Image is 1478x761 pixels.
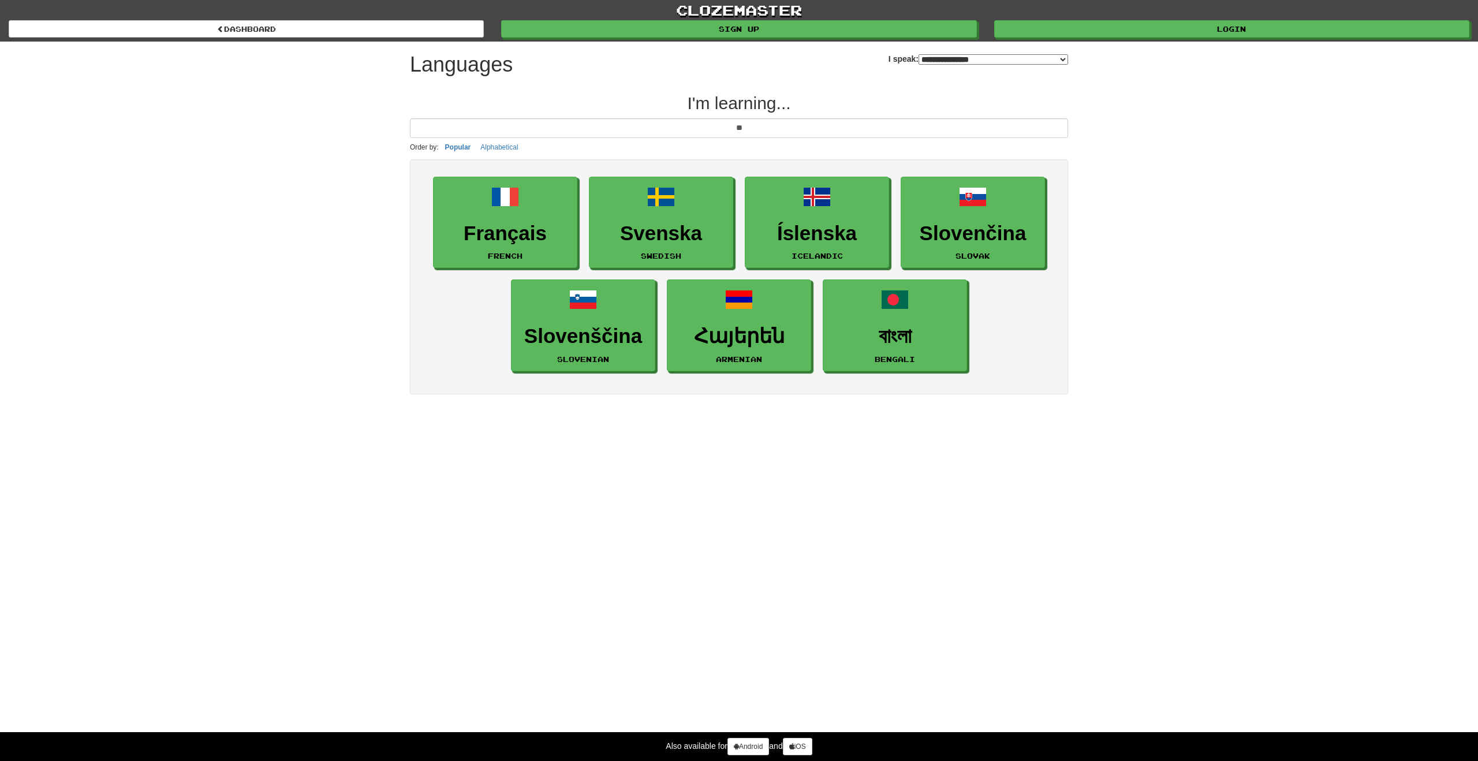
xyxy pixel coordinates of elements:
h3: Français [439,222,571,245]
h3: Հայերեն [673,325,805,348]
h3: বাংলা [829,325,961,348]
a: Sign up [501,20,976,38]
small: Armenian [716,355,762,363]
h3: Slovenčina [907,222,1039,245]
a: SlovenčinaSlovak [901,177,1045,268]
a: dashboard [9,20,484,38]
a: বাংলাBengali [823,279,967,371]
a: ÍslenskaIcelandic [745,177,889,268]
a: SlovenščinaSlovenian [511,279,655,371]
h2: I'm learning... [410,94,1068,113]
a: FrançaisFrench [433,177,577,268]
small: Icelandic [792,252,843,260]
small: Bengali [875,355,915,363]
h1: Languages [410,53,513,76]
label: I speak: [889,53,1068,65]
a: Android [727,738,769,755]
h3: Slovenščina [517,325,649,348]
a: Login [994,20,1469,38]
small: Slovenian [557,355,609,363]
small: Swedish [641,252,681,260]
h3: Íslenska [751,222,883,245]
small: French [488,252,522,260]
small: Slovak [956,252,990,260]
select: I speak: [919,54,1068,65]
button: Alphabetical [477,141,521,154]
h3: Svenska [595,222,727,245]
a: ՀայերենArmenian [667,279,811,371]
small: Order by: [410,143,439,151]
button: Popular [442,141,475,154]
a: iOS [783,738,812,755]
a: SvenskaSwedish [589,177,733,268]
